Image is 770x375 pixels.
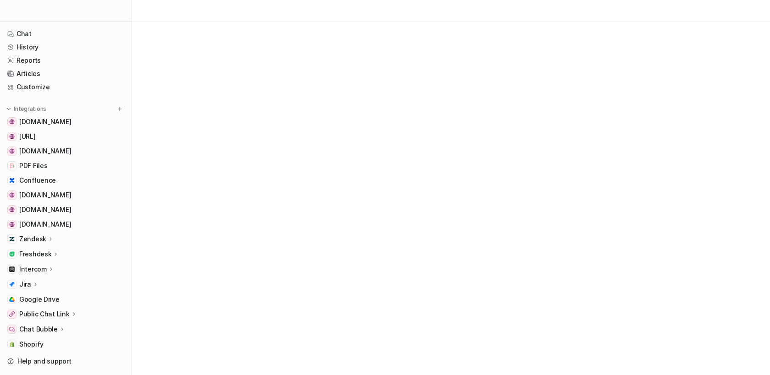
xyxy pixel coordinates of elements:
button: Integrations [4,104,49,114]
a: History [4,41,128,54]
a: ShopifyShopify [4,338,128,351]
img: support.bikesonline.com.au [9,119,15,125]
a: support.bikesonline.com.au[DOMAIN_NAME] [4,115,128,128]
p: Intercom [19,265,47,274]
img: menu_add.svg [116,106,123,112]
a: ConfluenceConfluence [4,174,128,187]
img: careers-nri3pl.com [9,207,15,212]
img: Zendesk [9,236,15,242]
span: [DOMAIN_NAME] [19,117,71,126]
img: www.cardekho.com [9,222,15,227]
a: www.cardekho.com[DOMAIN_NAME] [4,218,128,231]
a: Chat [4,27,128,40]
a: Google DriveGoogle Drive [4,293,128,306]
img: Google Drive [9,297,15,302]
a: nri3pl.com[DOMAIN_NAME] [4,189,128,201]
img: PDF Files [9,163,15,168]
p: Chat Bubble [19,325,58,334]
a: Customize [4,81,128,93]
span: [DOMAIN_NAME] [19,205,71,214]
a: Help and support [4,355,128,368]
span: Confluence [19,176,56,185]
img: expand menu [5,106,12,112]
img: Intercom [9,266,15,272]
img: support.coursiv.io [9,148,15,154]
p: Jira [19,280,31,289]
img: Shopify [9,342,15,347]
a: support.coursiv.io[DOMAIN_NAME] [4,145,128,158]
p: Freshdesk [19,250,51,259]
span: [DOMAIN_NAME] [19,220,71,229]
span: [DOMAIN_NAME] [19,190,71,200]
span: [DOMAIN_NAME] [19,147,71,156]
span: Google Drive [19,295,60,304]
p: Public Chat Link [19,310,70,319]
span: Shopify [19,340,44,349]
a: PDF FilesPDF Files [4,159,128,172]
a: careers-nri3pl.com[DOMAIN_NAME] [4,203,128,216]
img: Chat Bubble [9,326,15,332]
span: [URL] [19,132,36,141]
a: www.eesel.ai[URL] [4,130,128,143]
img: nri3pl.com [9,192,15,198]
img: www.eesel.ai [9,134,15,139]
img: Freshdesk [9,251,15,257]
p: Integrations [14,105,46,113]
img: Confluence [9,178,15,183]
img: Jira [9,282,15,287]
p: Zendesk [19,234,46,244]
img: Public Chat Link [9,311,15,317]
a: Reports [4,54,128,67]
a: Articles [4,67,128,80]
span: PDF Files [19,161,47,170]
